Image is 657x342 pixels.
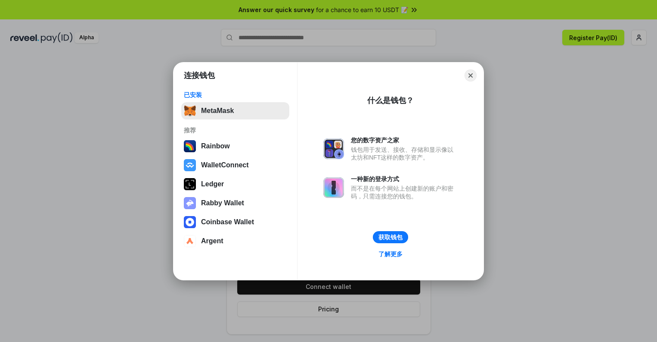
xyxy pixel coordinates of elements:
img: svg+xml,%3Csvg%20width%3D%2228%22%20height%3D%2228%22%20viewBox%3D%220%200%2028%2028%22%20fill%3D... [184,235,196,247]
button: MetaMask [181,102,289,119]
div: MetaMask [201,107,234,115]
button: 获取钱包 [373,231,408,243]
img: svg+xml,%3Csvg%20width%3D%2228%22%20height%3D%2228%22%20viewBox%3D%220%200%2028%2028%22%20fill%3D... [184,216,196,228]
img: svg+xml,%3Csvg%20width%3D%22120%22%20height%3D%22120%22%20viewBox%3D%220%200%20120%20120%22%20fil... [184,140,196,152]
button: Rabby Wallet [181,195,289,212]
div: 推荐 [184,126,287,134]
button: Ledger [181,176,289,193]
img: svg+xml,%3Csvg%20fill%3D%22none%22%20height%3D%2233%22%20viewBox%3D%220%200%2035%2033%22%20width%... [184,105,196,117]
div: Ledger [201,180,224,188]
div: Argent [201,237,223,245]
div: 什么是钱包？ [367,95,414,106]
div: Rabby Wallet [201,199,244,207]
a: 了解更多 [373,248,408,260]
div: WalletConnect [201,161,249,169]
img: svg+xml,%3Csvg%20xmlns%3D%22http%3A%2F%2Fwww.w3.org%2F2000%2Fsvg%22%20width%3D%2228%22%20height%3... [184,178,196,190]
div: 获取钱包 [378,233,403,241]
div: 了解更多 [378,250,403,258]
button: WalletConnect [181,157,289,174]
img: svg+xml,%3Csvg%20width%3D%2228%22%20height%3D%2228%22%20viewBox%3D%220%200%2028%2028%22%20fill%3D... [184,159,196,171]
div: 已安装 [184,91,287,99]
button: Close [465,69,477,82]
div: 一种新的登录方式 [351,175,458,183]
div: Coinbase Wallet [201,218,254,226]
button: Coinbase Wallet [181,213,289,231]
img: svg+xml,%3Csvg%20xmlns%3D%22http%3A%2F%2Fwww.w3.org%2F2000%2Fsvg%22%20fill%3D%22none%22%20viewBox... [184,197,196,209]
img: svg+xml,%3Csvg%20xmlns%3D%22http%3A%2F%2Fwww.w3.org%2F2000%2Fsvg%22%20fill%3D%22none%22%20viewBox... [323,138,344,159]
img: svg+xml,%3Csvg%20xmlns%3D%22http%3A%2F%2Fwww.w3.org%2F2000%2Fsvg%22%20fill%3D%22none%22%20viewBox... [323,177,344,198]
div: Rainbow [201,142,230,150]
h1: 连接钱包 [184,70,215,81]
button: Argent [181,232,289,250]
button: Rainbow [181,138,289,155]
div: 钱包用于发送、接收、存储和显示像以太坊和NFT这样的数字资产。 [351,146,458,161]
div: 而不是在每个网站上创建新的账户和密码，只需连接您的钱包。 [351,185,458,200]
div: 您的数字资产之家 [351,136,458,144]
